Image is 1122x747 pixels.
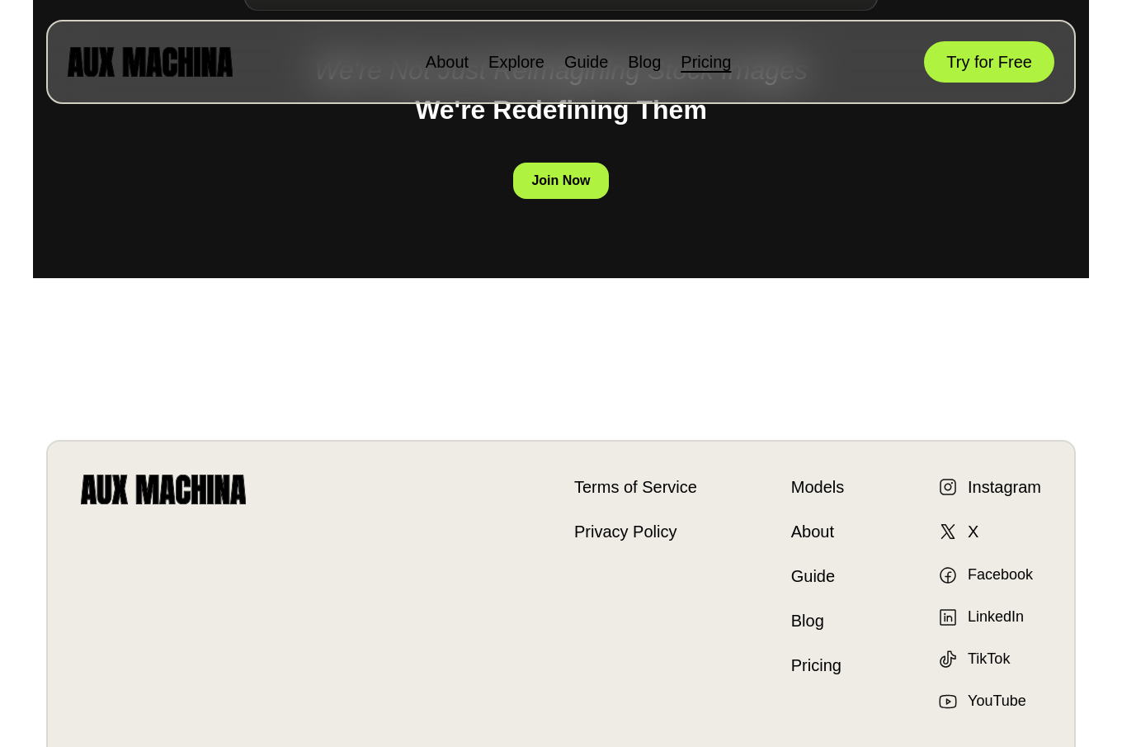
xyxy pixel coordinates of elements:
[415,95,707,125] b: We're Redefining Them
[938,690,1026,712] a: YouTube
[488,53,544,71] a: Explore
[426,53,469,71] a: About
[938,608,958,627] img: LinkedIn
[938,606,1024,628] a: LinkedIn
[938,475,1041,499] a: Instagram
[938,692,958,712] img: YouTube
[791,653,844,678] a: Pricing
[564,53,608,71] a: Guide
[791,475,844,499] a: Models
[938,519,978,544] a: X
[628,53,661,71] a: Blog
[68,47,233,76] img: AUX MACHINA
[938,650,958,669] img: TikTok
[938,522,958,541] img: X
[681,53,731,71] a: Pricing
[574,519,697,544] a: Privacy Policy
[924,41,1054,83] button: Try for Free
[938,477,958,497] img: Instagram
[513,163,608,199] button: Join Now
[791,519,844,544] a: About
[938,565,958,585] img: Facebook
[574,475,697,499] a: Terms of Service
[791,608,844,633] a: Blog
[791,564,844,589] a: Guide
[938,564,1033,586] a: Facebook
[938,648,1010,670] a: TikTok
